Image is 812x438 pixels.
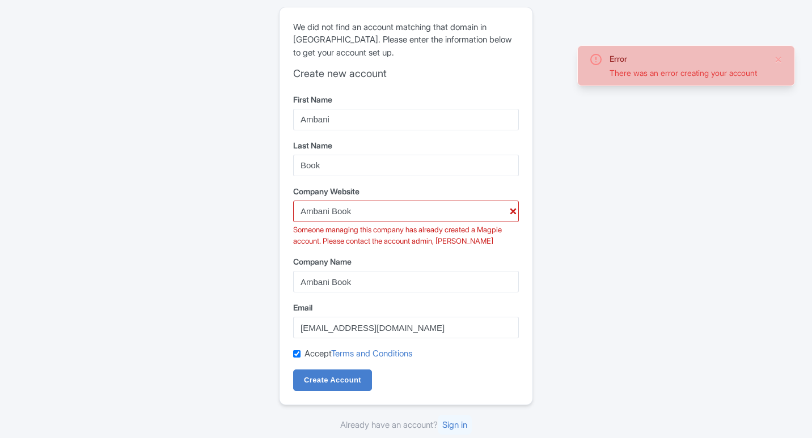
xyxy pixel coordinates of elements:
[293,256,519,267] label: Company Name
[293,67,519,80] h2: Create new account
[293,93,519,105] label: First Name
[293,224,519,246] div: Someone managing this company has already created a Magpie account. Please contact the account ad...
[610,53,765,65] div: Error
[293,21,519,59] p: We did not find an account matching that domain in [GEOGRAPHIC_DATA]. Please enter the informatio...
[293,185,519,197] label: Company Website
[304,347,412,360] label: Accept
[279,419,533,432] div: Already have an account?
[293,301,519,313] label: Email
[438,415,472,435] a: Sign in
[293,139,519,151] label: Last Name
[293,201,519,222] input: example.com
[293,369,372,391] input: Create Account
[331,348,412,359] a: Terms and Conditions
[610,67,765,79] div: There was an error creating your account
[774,53,783,66] button: Close
[293,317,519,338] input: username@example.com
